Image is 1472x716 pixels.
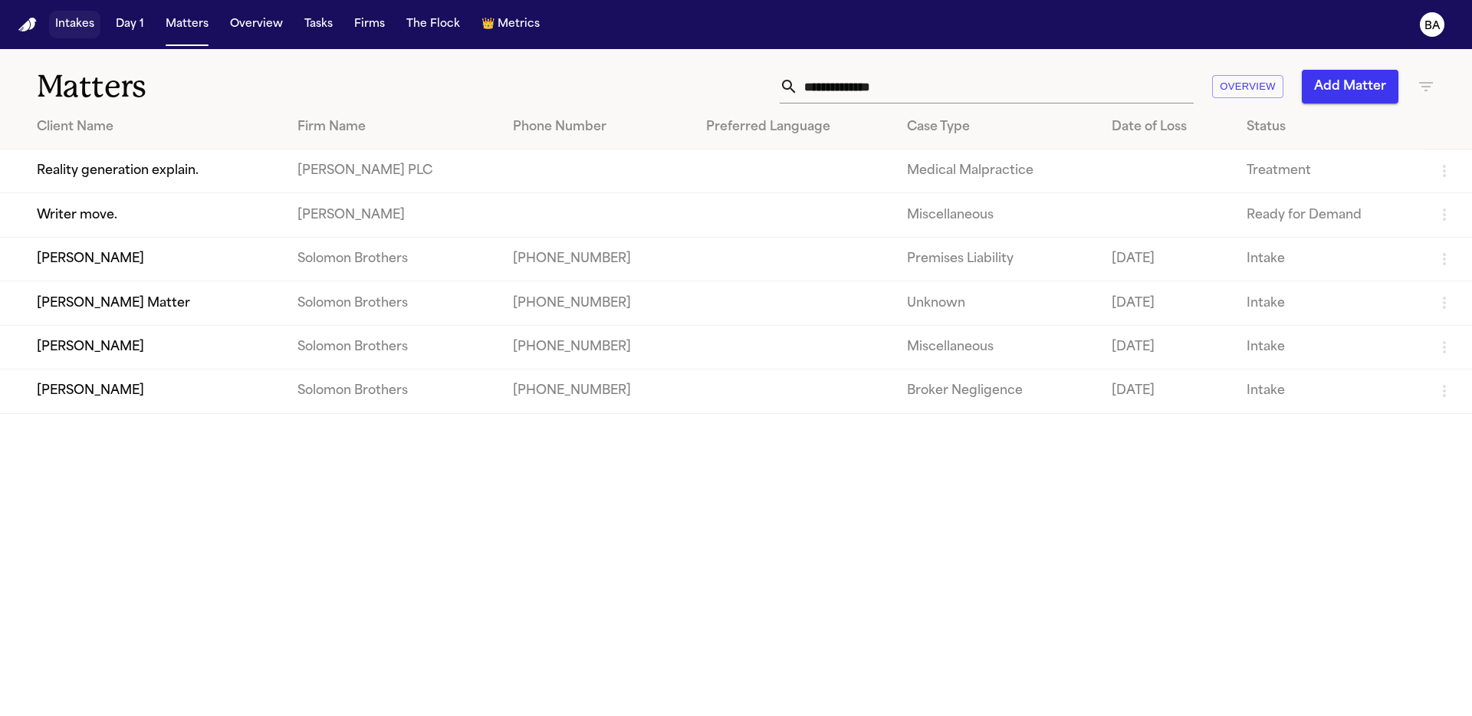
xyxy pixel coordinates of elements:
button: Add Matter [1302,70,1398,103]
div: Phone Number [513,118,682,136]
button: Intakes [49,11,100,38]
td: [PERSON_NAME] [285,193,501,237]
td: [PHONE_NUMBER] [501,325,694,369]
button: Overview [1212,75,1283,99]
div: Date of Loss [1112,118,1222,136]
button: The Flock [400,11,466,38]
div: Firm Name [297,118,488,136]
td: Intake [1234,281,1423,325]
td: [DATE] [1099,325,1234,369]
td: Broker Negligence [895,369,1099,413]
td: Intake [1234,237,1423,281]
h1: Matters [37,67,444,106]
td: Intake [1234,325,1423,369]
div: Preferred Language [706,118,882,136]
td: Unknown [895,281,1099,325]
td: Solomon Brothers [285,325,501,369]
div: Status [1247,118,1411,136]
a: Home [18,18,37,32]
td: [DATE] [1099,369,1234,413]
td: [PHONE_NUMBER] [501,369,694,413]
td: Miscellaneous [895,325,1099,369]
td: [PERSON_NAME] PLC [285,149,501,193]
td: Solomon Brothers [285,281,501,325]
img: Finch Logo [18,18,37,32]
button: Matters [159,11,215,38]
td: [PHONE_NUMBER] [501,237,694,281]
div: Case Type [907,118,1086,136]
button: Day 1 [110,11,150,38]
button: Firms [348,11,391,38]
td: Treatment [1234,149,1423,193]
td: Medical Malpractice [895,149,1099,193]
button: Overview [224,11,289,38]
td: Solomon Brothers [285,369,501,413]
button: crownMetrics [475,11,546,38]
td: Solomon Brothers [285,237,501,281]
button: Tasks [298,11,339,38]
td: [DATE] [1099,281,1234,325]
td: Premises Liability [895,237,1099,281]
td: Intake [1234,369,1423,413]
td: Miscellaneous [895,193,1099,237]
td: Ready for Demand [1234,193,1423,237]
td: [PHONE_NUMBER] [501,281,694,325]
td: [DATE] [1099,237,1234,281]
div: Client Name [37,118,273,136]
